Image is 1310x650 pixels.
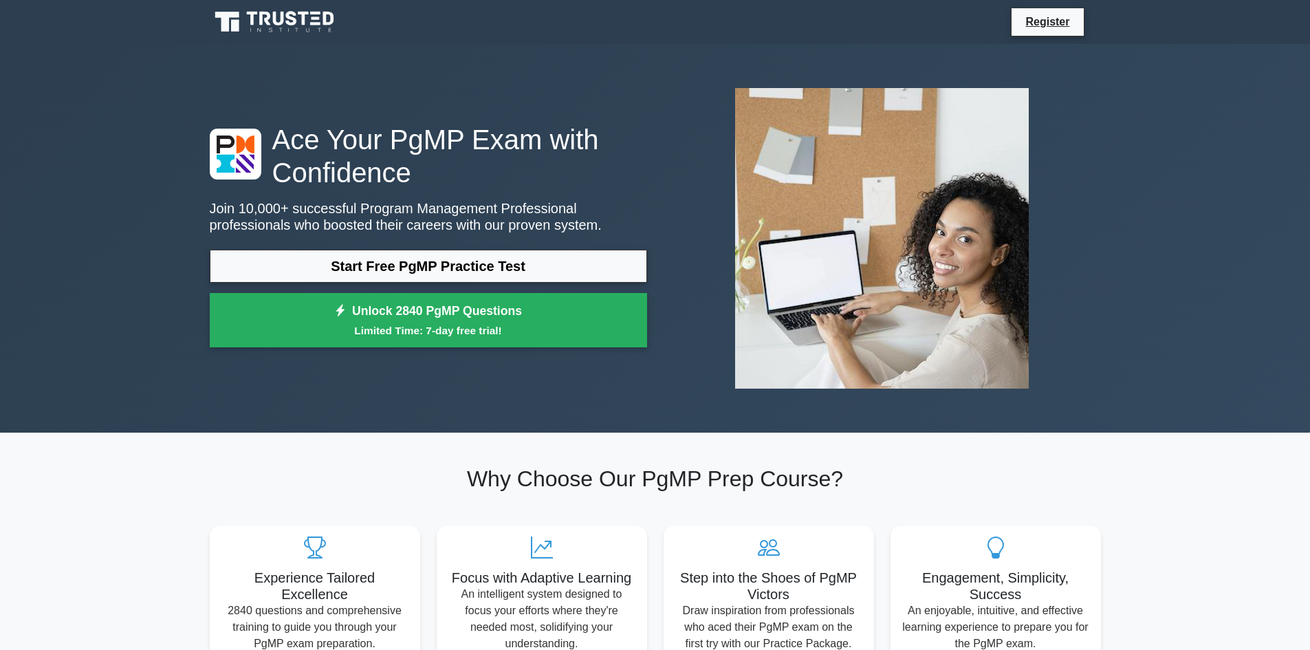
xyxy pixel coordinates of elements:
[210,293,647,348] a: Unlock 2840 PgMP QuestionsLimited Time: 7-day free trial!
[448,570,636,586] h5: Focus with Adaptive Learning
[210,466,1101,492] h2: Why Choose Our PgMP Prep Course?
[902,570,1090,603] h5: Engagement, Simplicity, Success
[210,250,647,283] a: Start Free PgMP Practice Test
[227,323,630,338] small: Limited Time: 7-day free trial!
[210,200,647,233] p: Join 10,000+ successful Program Management Professional professionals who boosted their careers w...
[221,570,409,603] h5: Experience Tailored Excellence
[210,123,647,189] h1: Ace Your PgMP Exam with Confidence
[675,570,863,603] h5: Step into the Shoes of PgMP Victors
[1017,13,1078,30] a: Register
